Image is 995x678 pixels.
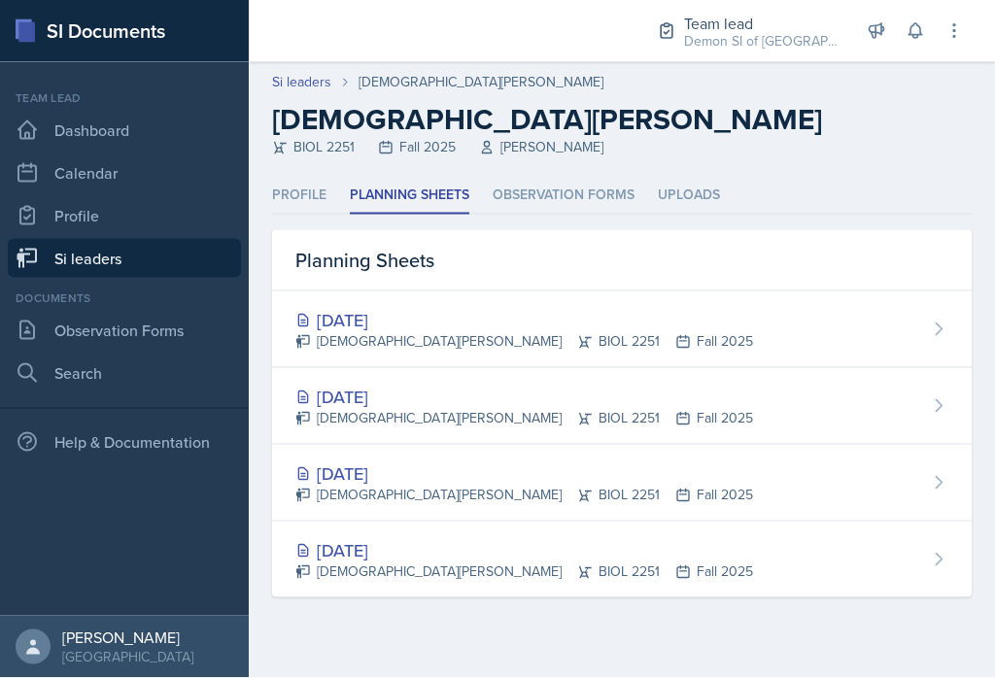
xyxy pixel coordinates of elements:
li: Observation Forms [493,177,635,215]
div: [DEMOGRAPHIC_DATA][PERSON_NAME] BIOL 2251 Fall 2025 [295,561,753,582]
div: [DATE] [295,307,753,333]
a: Dashboard [8,111,241,150]
a: Si leaders [272,72,331,92]
div: [DATE] [295,384,753,410]
a: Observation Forms [8,311,241,350]
div: Team lead [684,12,840,35]
div: Planning Sheets [272,230,972,291]
div: [DATE] [295,460,753,487]
div: [PERSON_NAME] [62,627,193,647]
a: [DATE] [DEMOGRAPHIC_DATA][PERSON_NAME]BIOL 2251Fall 2025 [272,445,972,522]
a: Search [8,354,241,392]
a: [DATE] [DEMOGRAPHIC_DATA][PERSON_NAME]BIOL 2251Fall 2025 [272,522,972,597]
a: Si leaders [8,239,241,278]
a: [DATE] [DEMOGRAPHIC_DATA][PERSON_NAME]BIOL 2251Fall 2025 [272,291,972,368]
div: Demon SI of [GEOGRAPHIC_DATA] / Fall 2025 [684,31,840,51]
li: Uploads [658,177,720,215]
div: [DEMOGRAPHIC_DATA][PERSON_NAME] BIOL 2251 Fall 2025 [295,331,753,352]
div: Team lead [8,89,241,107]
div: Help & Documentation [8,423,241,461]
div: [GEOGRAPHIC_DATA] [62,647,193,666]
div: [DEMOGRAPHIC_DATA][PERSON_NAME] [359,72,603,92]
a: [DATE] [DEMOGRAPHIC_DATA][PERSON_NAME]BIOL 2251Fall 2025 [272,368,972,445]
div: [DATE] [295,537,753,563]
div: Documents [8,289,241,307]
div: [DEMOGRAPHIC_DATA][PERSON_NAME] BIOL 2251 Fall 2025 [295,408,753,428]
li: Profile [272,177,326,215]
a: Profile [8,196,241,235]
div: BIOL 2251 Fall 2025 [PERSON_NAME] [272,137,972,157]
li: Planning Sheets [350,177,469,215]
a: Calendar [8,153,241,192]
h2: [DEMOGRAPHIC_DATA][PERSON_NAME] [272,102,972,137]
div: [DEMOGRAPHIC_DATA][PERSON_NAME] BIOL 2251 Fall 2025 [295,485,753,505]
